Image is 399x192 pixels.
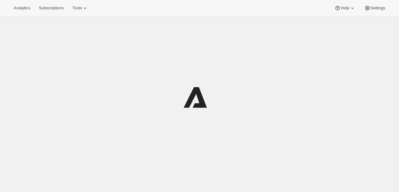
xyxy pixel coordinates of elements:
[370,6,385,11] span: Settings
[72,6,82,11] span: Tools
[331,4,359,12] button: Help
[39,6,64,11] span: Subscriptions
[35,4,67,12] button: Subscriptions
[10,4,34,12] button: Analytics
[341,6,349,11] span: Help
[361,4,389,12] button: Settings
[14,6,30,11] span: Analytics
[69,4,92,12] button: Tools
